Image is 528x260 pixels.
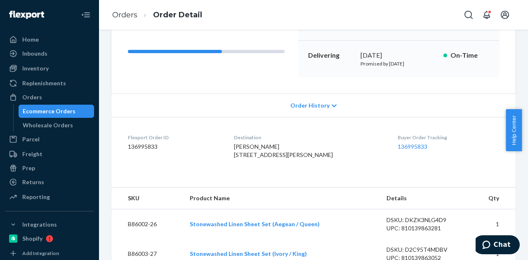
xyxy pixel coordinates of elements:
[5,133,94,146] a: Parcel
[5,218,94,231] button: Integrations
[460,7,477,23] button: Open Search Box
[5,77,94,90] a: Replenishments
[128,143,221,151] dd: 136995833
[22,79,66,87] div: Replenishments
[5,91,94,104] a: Orders
[361,51,437,60] div: [DATE]
[5,232,94,245] a: Shopify
[153,10,202,19] a: Order Detail
[5,162,94,175] a: Prep
[22,250,59,257] div: Add Integration
[112,10,137,19] a: Orders
[5,248,94,258] a: Add Integration
[398,143,427,150] a: 136995833
[387,246,462,254] div: DSKU: D2C95T4MDBV
[5,176,94,189] a: Returns
[234,134,385,141] dt: Destination
[387,216,462,224] div: DSKU: DKZK3NLG4D9
[19,119,94,132] a: Wholesale Orders
[361,60,437,67] p: Promised by [DATE]
[5,33,94,46] a: Home
[106,3,209,27] ol: breadcrumbs
[22,193,50,201] div: Reporting
[22,234,42,243] div: Shopify
[506,109,522,151] button: Help Center
[22,64,49,73] div: Inventory
[497,7,513,23] button: Open account menu
[22,135,40,143] div: Parcel
[469,187,516,209] th: Qty
[111,187,183,209] th: SKU
[22,35,39,44] div: Home
[19,105,94,118] a: Ecommerce Orders
[387,224,462,232] div: UPC: 810139863281
[290,101,330,110] span: Order History
[234,143,333,158] span: [PERSON_NAME] [STREET_ADDRESS][PERSON_NAME]
[9,11,44,19] img: Flexport logo
[5,190,94,204] a: Reporting
[476,235,520,256] iframe: Opens a widget where you can chat to one of our agents
[78,7,94,23] button: Close Navigation
[190,220,320,227] a: Stonewashed Linen Sheet Set (Aegean / Queen)
[128,134,221,141] dt: Flexport Order ID
[183,187,380,209] th: Product Name
[398,134,499,141] dt: Buyer Order Tracking
[22,150,42,158] div: Freight
[22,164,35,172] div: Prep
[22,220,57,229] div: Integrations
[190,250,307,257] a: Stonewashed Linen Sheet Set (Ivory / King)
[23,121,73,129] div: Wholesale Orders
[22,49,47,58] div: Inbounds
[22,93,42,101] div: Orders
[478,7,495,23] button: Open notifications
[5,47,94,60] a: Inbounds
[5,148,94,161] a: Freight
[469,209,516,239] td: 1
[5,62,94,75] a: Inventory
[450,51,489,60] p: On-Time
[308,51,354,60] p: Delivering
[23,107,75,115] div: Ecommerce Orders
[111,209,183,239] td: B86002-26
[380,187,469,209] th: Details
[22,178,44,186] div: Returns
